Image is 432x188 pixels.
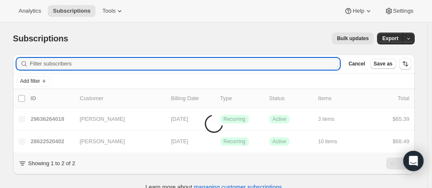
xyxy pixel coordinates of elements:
span: Subscriptions [13,34,68,43]
span: Cancel [348,60,365,67]
button: Settings [380,5,418,17]
button: Help [339,5,377,17]
span: Help [353,8,364,14]
button: Subscriptions [48,5,96,17]
span: Settings [393,8,413,14]
p: Showing 1 to 2 of 2 [28,159,75,168]
div: Open Intercom Messenger [403,151,424,171]
span: Bulk updates [337,35,369,42]
button: Save as [370,59,396,69]
button: Sort the results [399,58,411,70]
nav: Pagination [386,158,410,169]
button: Tools [97,5,129,17]
input: Filter subscribers [30,58,340,70]
span: Export [382,35,398,42]
button: Export [377,33,403,44]
span: Tools [102,8,115,14]
span: Add filter [20,78,40,84]
button: Bulk updates [332,33,374,44]
button: Analytics [14,5,46,17]
span: Subscriptions [53,8,90,14]
button: Add filter [16,76,50,86]
button: Cancel [345,59,368,69]
span: Save as [374,60,393,67]
span: Analytics [19,8,41,14]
